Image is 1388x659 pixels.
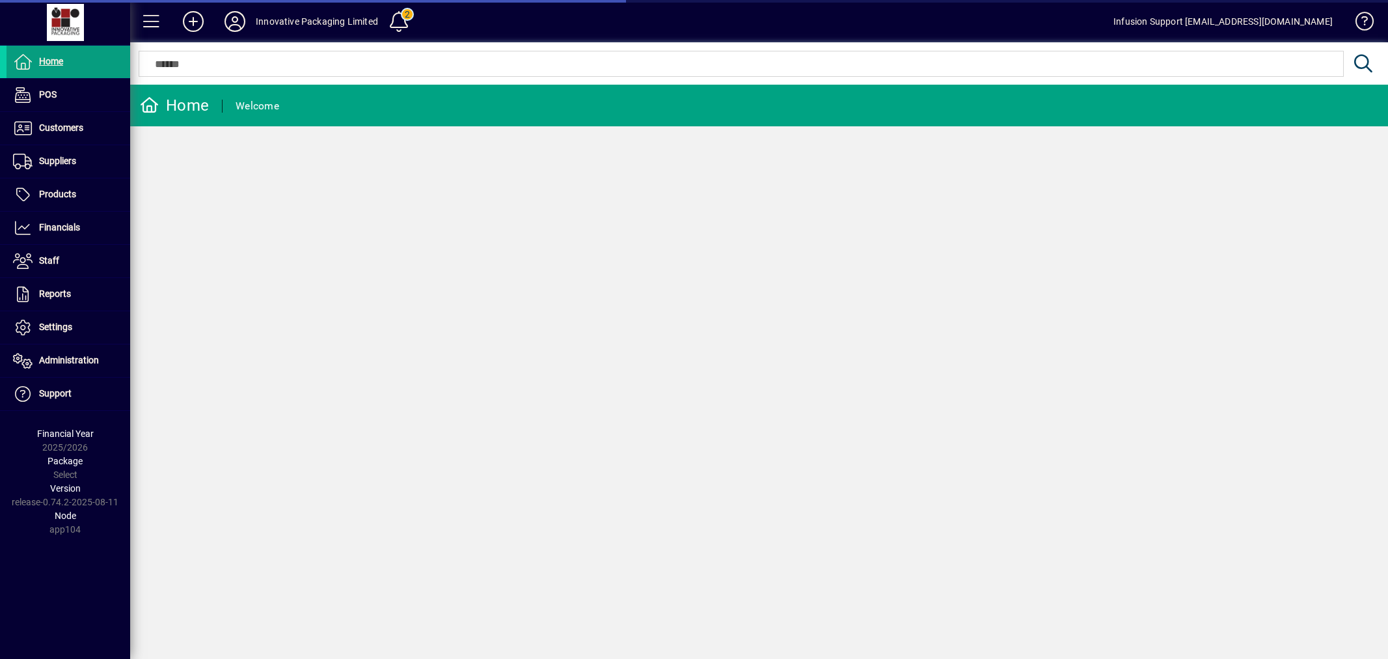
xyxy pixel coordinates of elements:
span: Package [48,456,83,466]
span: Support [39,388,72,399]
div: Welcome [236,96,279,117]
span: Customers [39,122,83,133]
a: POS [7,79,130,111]
a: Support [7,378,130,410]
span: Suppliers [39,156,76,166]
span: Node [55,511,76,521]
a: Knowledge Base [1346,3,1372,45]
button: Profile [214,10,256,33]
a: Suppliers [7,145,130,178]
div: Home [140,95,209,116]
a: Products [7,178,130,211]
button: Add [172,10,214,33]
span: Administration [39,355,99,365]
span: Version [50,483,81,494]
a: Administration [7,344,130,377]
span: Products [39,189,76,199]
a: Staff [7,245,130,277]
a: Financials [7,212,130,244]
span: POS [39,89,57,100]
span: Reports [39,288,71,299]
a: Settings [7,311,130,344]
a: Customers [7,112,130,145]
span: Financials [39,222,80,232]
span: Staff [39,255,59,266]
span: Home [39,56,63,66]
a: Reports [7,278,130,311]
span: Financial Year [37,428,94,439]
div: Infusion Support [EMAIL_ADDRESS][DOMAIN_NAME] [1113,11,1333,32]
div: Innovative Packaging Limited [256,11,378,32]
span: Settings [39,322,72,332]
